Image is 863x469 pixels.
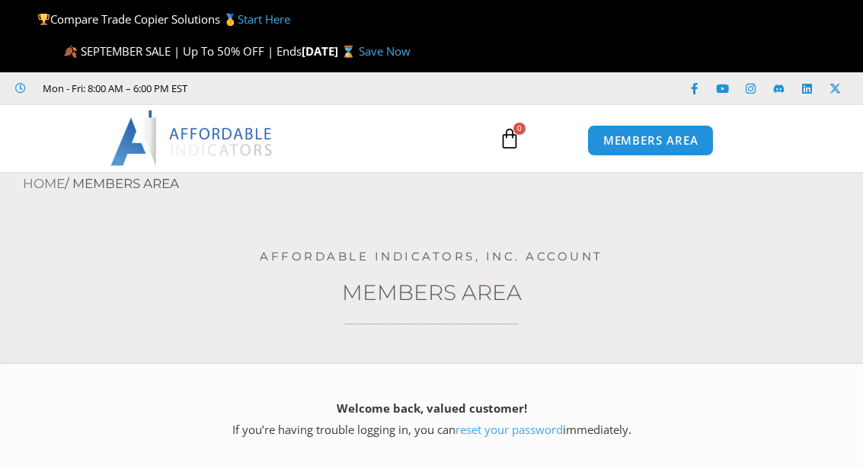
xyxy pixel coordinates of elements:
[39,79,187,97] span: Mon - Fri: 8:00 AM – 6:00 PM EST
[260,249,603,263] a: Affordable Indicators, Inc. Account
[342,279,522,305] a: Members Area
[38,14,50,25] img: 🏆
[23,176,65,191] a: Home
[476,116,543,161] a: 0
[238,11,290,27] a: Start Here
[302,43,359,59] strong: [DATE] ⌛
[195,81,424,96] iframe: Customer reviews powered by Trustpilot
[455,422,563,437] a: reset your password
[587,125,714,156] a: MEMBERS AREA
[27,398,836,441] p: If you’re having trouble logging in, you can immediately.
[513,123,526,135] span: 0
[37,11,290,27] span: Compare Trade Copier Solutions 🥇
[110,110,274,165] img: LogoAI | Affordable Indicators – NinjaTrader
[359,43,411,59] a: Save Now
[337,400,527,416] strong: Welcome back, valued customer!
[63,43,302,59] span: 🍂 SEPTEMBER SALE | Up To 50% OFF | Ends
[603,135,698,146] span: MEMBERS AREA
[23,172,863,196] nav: Breadcrumb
